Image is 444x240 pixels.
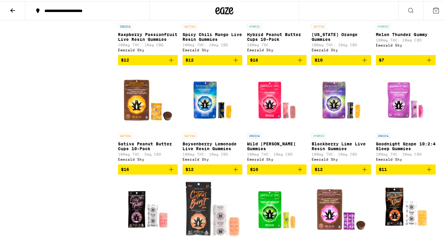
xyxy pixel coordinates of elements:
[311,23,326,28] p: SATIVA
[376,178,436,238] img: Emerald Sky - Strawberry Slam Gummy
[376,37,436,41] p: 100mg THC: 10mg CBD
[247,69,307,163] a: Open page for Wild Berry Gummies from Emerald Sky
[247,163,307,173] button: Add to bag
[376,151,436,155] p: 100mg THC: 20mg CBD
[247,140,307,150] p: Wild [PERSON_NAME] Gummies
[247,156,307,160] div: Emerald Sky
[311,47,371,51] div: Emerald Sky
[183,132,197,137] p: SATIVA
[118,178,178,238] img: Emerald Sky - Grape Quake Gummy
[183,31,242,41] p: Spicy Chili Mango Live Resin Gummies
[118,69,178,129] img: Emerald Sky - Sativa Peanut Butter Cups 10-Pack
[376,132,390,137] p: INDICA
[311,151,371,155] p: 100mg THC: 10mg CBD
[121,166,129,171] span: $16
[183,178,242,238] img: Emerald Sky - Citrus Burst Gummy
[183,42,242,46] p: 100mg THC: 10mg CBD
[314,56,322,61] span: $10
[376,42,436,46] div: Emerald Sky
[118,54,178,64] button: Add to bag
[250,56,258,61] span: $16
[247,151,307,155] p: 100mg THC: 10mg CBD
[118,47,178,51] div: Emerald Sky
[379,56,384,61] span: $7
[121,56,129,61] span: $12
[376,23,390,28] p: HYBRID
[311,156,371,160] div: Emerald Sky
[118,23,132,28] p: INDICA
[376,140,436,150] p: Goodnight Grape 10:2:4 Sleep Gummies
[118,69,178,163] a: Open page for Sativa Peanut Butter Cups 10-Pack from Emerald Sky
[247,47,307,51] div: Emerald Sky
[311,69,371,129] img: Emerald Sky - Blackberry Lime Live Resin Gummies
[247,23,261,28] p: HYBRID
[311,31,371,41] p: [US_STATE] Orange Gummies
[183,47,242,51] div: Emerald Sky
[311,178,371,238] img: Emerald Sky - Indica Peanut Butter Cups 10-Pack
[376,54,436,64] button: Add to bag
[183,156,242,160] div: Emerald Sky
[376,156,436,160] div: Emerald Sky
[311,132,326,137] p: HYBRID
[311,42,371,46] p: 100mg THC: 10mg CBD
[247,31,307,41] p: Hybrid Peanut Butter Cups 10-Pack
[183,163,242,173] button: Add to bag
[311,163,371,173] button: Add to bag
[183,140,242,150] p: Boysenberry Lemonade Live Resin Gummies
[183,151,242,155] p: 100mg THC: 10mg CBD
[376,69,436,163] a: Open page for Goodnight Grape 10:2:4 Sleep Gummies from Emerald Sky
[183,54,242,64] button: Add to bag
[247,69,307,129] img: Emerald Sky - Wild Berry Gummies
[118,132,132,137] p: SATIVA
[118,163,178,173] button: Add to bag
[379,166,387,171] span: $11
[183,69,242,163] a: Open page for Boysenberry Lemonade Live Resin Gummies from Emerald Sky
[376,31,436,36] p: Melon Thunder Gummy
[247,42,307,46] p: 100mg THC
[118,140,178,150] p: Sativa Peanut Butter Cups 10-Pack
[183,23,197,28] p: SATIVA
[311,54,371,64] button: Add to bag
[314,166,322,171] span: $12
[247,132,261,137] p: INDICA
[4,4,43,9] span: Hi. Need any help?
[118,156,178,160] div: Emerald Sky
[311,140,371,150] p: Blackberry Lime Live Resin Gummies
[183,69,242,129] img: Emerald Sky - Boysenberry Lemonade Live Resin Gummies
[376,163,436,173] button: Add to bag
[118,42,178,46] p: 100mg THC: 10mg CBD
[118,31,178,41] p: Raspberry Passionfruit Live Resin Gummies
[186,166,194,171] span: $12
[250,166,258,171] span: $10
[247,178,307,238] img: Emerald Sky - Sour Watermelon Gummies
[118,151,178,155] p: 100mg THC: 5mg CBD
[247,54,307,64] button: Add to bag
[376,69,436,129] img: Emerald Sky - Goodnight Grape 10:2:4 Sleep Gummies
[186,56,194,61] span: $12
[311,69,371,163] a: Open page for Blackberry Lime Live Resin Gummies from Emerald Sky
